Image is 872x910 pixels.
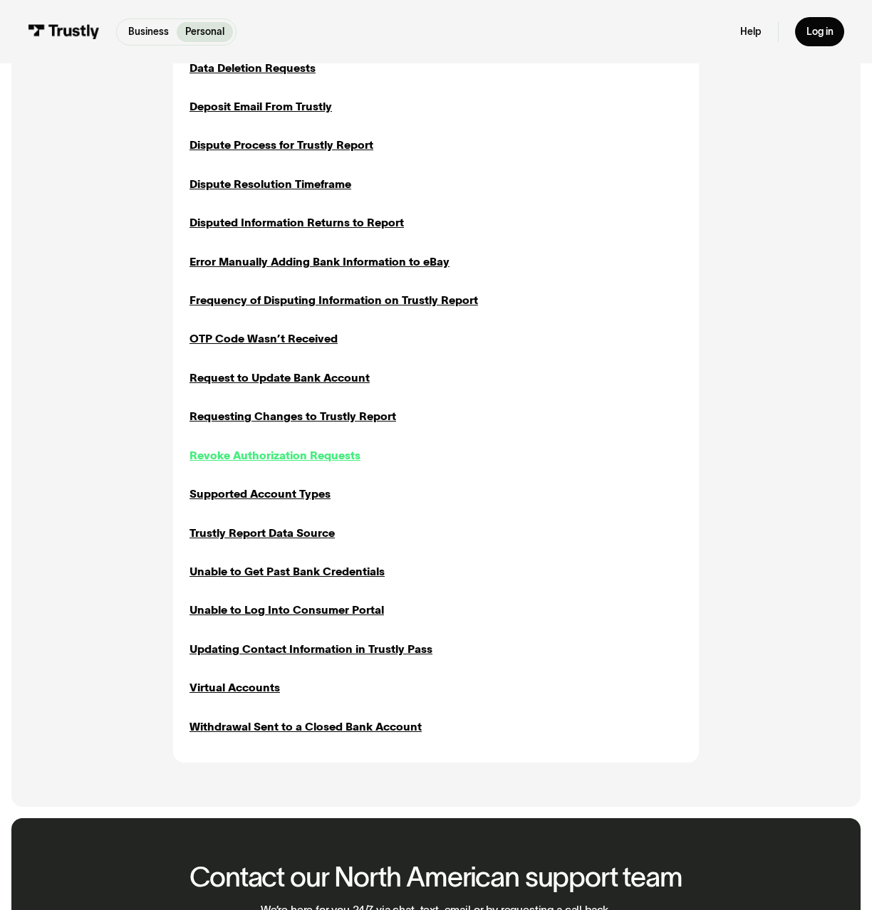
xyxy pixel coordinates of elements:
p: Personal [185,25,224,39]
p: Business [128,25,169,39]
a: Dispute Resolution Timeframe [190,176,351,192]
a: Log in [795,17,844,46]
a: Disputed Information Returns to Report [190,214,404,231]
a: Supported Account Types [190,486,331,502]
a: Error Manually Adding Bank Information to eBay [190,253,450,270]
a: Requesting Changes to Trustly Report [190,408,396,424]
a: Deposit Email From Trustly [190,98,332,115]
a: Request to Update Bank Account [190,370,370,386]
a: Revoke Authorization Requests [190,447,360,464]
div: Log in [806,26,834,38]
a: OTP Code Wasn’t Received [190,330,338,347]
a: Business [120,22,177,42]
a: Data Deletion Requests [190,60,316,76]
a: Frequency of Disputing Information on Trustly Report [190,292,478,308]
a: Unable to Log Into Consumer Portal [190,602,384,618]
h2: Contact our North American support team [190,862,682,893]
a: Help [740,26,761,38]
a: Dispute Process for Trustly Report [190,137,373,153]
img: Trustly Logo [28,24,100,39]
a: Trustly Report Data Source [190,525,335,541]
a: Withdrawal Sent to a Closed Bank Account [190,718,422,735]
a: Unable to Get Past Bank Credentials [190,563,385,580]
a: Personal [177,22,232,42]
a: Updating Contact Information in Trustly Pass [190,641,432,657]
a: Virtual Accounts [190,679,280,696]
